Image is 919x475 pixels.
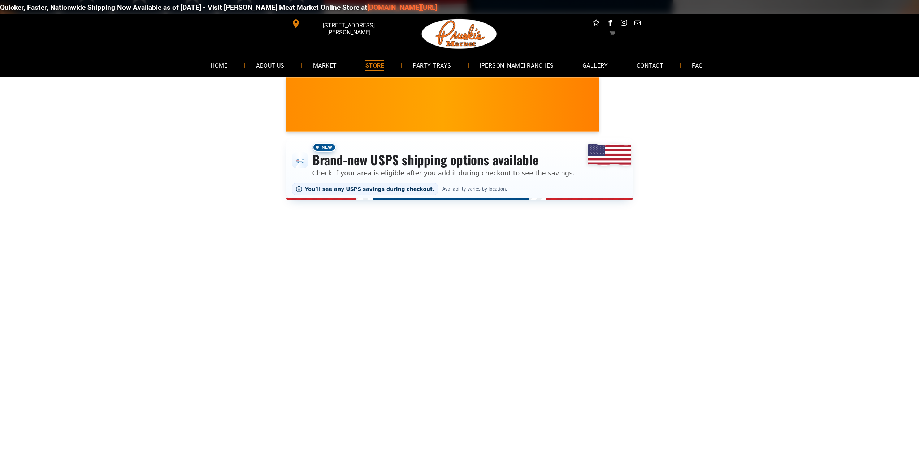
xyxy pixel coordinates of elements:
[402,56,462,75] a: PARTY TRAYS
[245,56,295,75] a: ABOUT US
[605,18,615,29] a: facebook
[302,56,348,75] a: MARKET
[367,3,437,12] a: [DOMAIN_NAME][URL]
[681,56,714,75] a: FAQ
[355,56,395,75] a: STORE
[441,187,508,192] span: Availability varies by location.
[626,56,674,75] a: CONTACT
[200,56,238,75] a: HOME
[420,14,498,54] img: Pruski-s+Market+HQ+Logo2-1920w.png
[633,18,642,29] a: email
[286,18,397,29] a: [STREET_ADDRESS][PERSON_NAME]
[619,18,628,29] a: instagram
[312,152,575,168] h3: Brand-new USPS shipping options available
[286,138,633,200] div: Shipping options announcement
[305,186,435,192] span: You’ll see any USPS savings during checkout.
[302,18,395,39] span: [STREET_ADDRESS][PERSON_NAME]
[312,143,336,152] span: New
[572,56,619,75] a: GALLERY
[469,56,565,75] a: [PERSON_NAME] RANCHES
[312,168,575,178] p: Check if your area is eligible after you add it during checkout to see the savings.
[591,18,601,29] a: Social network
